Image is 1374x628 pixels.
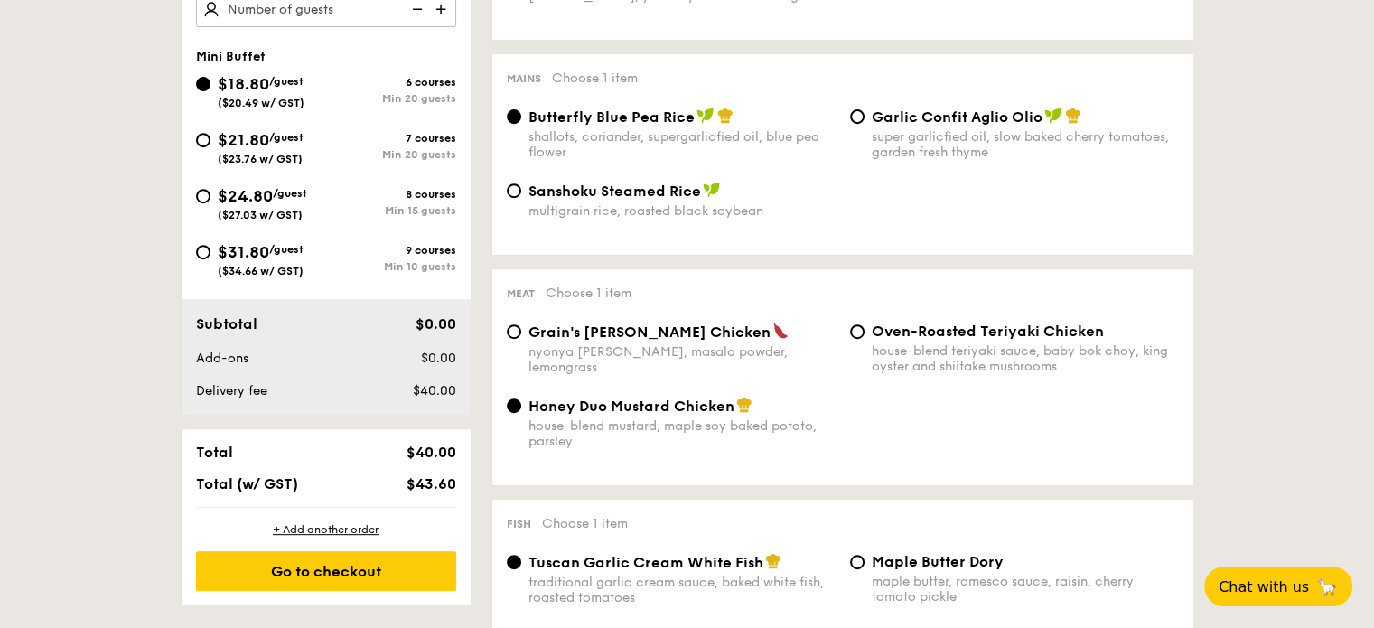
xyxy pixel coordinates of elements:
div: + Add another order [196,522,456,537]
input: $21.80/guest($23.76 w/ GST)7 coursesMin 20 guests [196,133,210,147]
button: Chat with us🦙 [1204,567,1352,606]
img: icon-chef-hat.a58ddaea.svg [765,553,781,569]
span: Total [196,444,233,461]
div: Min 20 guests [326,92,456,105]
span: $31.80 [218,242,269,262]
input: Honey Duo Mustard Chickenhouse-blend mustard, maple soy baked potato, parsley [507,398,521,413]
img: icon-chef-hat.a58ddaea.svg [717,108,734,124]
span: ($27.03 w/ GST) [218,209,303,221]
span: Maple Butter Dory [872,553,1004,570]
span: Garlic Confit Aglio Olio [872,108,1042,126]
div: 7 courses [326,132,456,145]
span: Delivery fee [196,383,267,398]
span: Mini Buffet [196,49,266,64]
input: Maple Butter Dorymaple butter, romesco sauce, raisin, cherry tomato pickle [850,555,865,569]
span: Subtotal [196,315,257,333]
img: icon-vegan.f8ff3823.svg [696,108,715,124]
span: Add-ons [196,351,248,366]
input: Sanshoku Steamed Ricemultigrain rice, roasted black soybean [507,183,521,198]
span: $24.80 [218,186,273,206]
img: icon-vegan.f8ff3823.svg [1044,108,1062,124]
div: maple butter, romesco sauce, raisin, cherry tomato pickle [872,574,1179,605]
div: traditional garlic cream sauce, baked white fish, roasted tomatoes [528,575,836,605]
div: 6 courses [326,76,456,89]
span: Tuscan Garlic Cream White Fish [528,554,763,571]
img: icon-vegan.f8ff3823.svg [703,182,721,198]
input: Butterfly Blue Pea Riceshallots, coriander, supergarlicfied oil, blue pea flower [507,109,521,124]
span: Grain's [PERSON_NAME] Chicken [528,323,771,341]
div: nyonya [PERSON_NAME], masala powder, lemongrass [528,344,836,375]
input: Oven-Roasted Teriyaki Chickenhouse-blend teriyaki sauce, baby bok choy, king oyster and shiitake ... [850,324,865,339]
input: Garlic Confit Aglio Oliosuper garlicfied oil, slow baked cherry tomatoes, garden fresh thyme [850,109,865,124]
span: /guest [269,243,304,256]
input: $24.80/guest($27.03 w/ GST)8 coursesMin 15 guests [196,189,210,203]
span: $40.00 [406,444,455,461]
div: shallots, coriander, supergarlicfied oil, blue pea flower [528,129,836,160]
div: house-blend mustard, maple soy baked potato, parsley [528,418,836,449]
div: 8 courses [326,188,456,201]
span: Total (w/ GST) [196,475,298,492]
span: Meat [507,287,535,300]
img: icon-chef-hat.a58ddaea.svg [1065,108,1081,124]
span: Mains [507,72,541,85]
span: Oven-Roasted Teriyaki Chicken [872,323,1104,340]
span: Honey Duo Mustard Chicken [528,398,734,415]
span: $21.80 [218,130,269,150]
input: $18.80/guest($20.49 w/ GST)6 coursesMin 20 guests [196,77,210,91]
span: ($23.76 w/ GST) [218,153,303,165]
span: Choose 1 item [546,286,631,301]
span: $0.00 [420,351,455,366]
span: 🦙 [1316,576,1338,597]
span: $18.80 [218,74,269,94]
div: house-blend teriyaki sauce, baby bok choy, king oyster and shiitake mushrooms [872,343,1179,374]
span: ($20.49 w/ GST) [218,97,304,109]
input: Grain's [PERSON_NAME] Chickennyonya [PERSON_NAME], masala powder, lemongrass [507,324,521,339]
span: $40.00 [412,383,455,398]
div: 9 courses [326,244,456,257]
span: Butterfly Blue Pea Rice [528,108,695,126]
span: /guest [269,75,304,88]
span: $43.60 [406,475,455,492]
span: Choose 1 item [542,516,628,531]
span: Sanshoku Steamed Rice [528,183,701,200]
div: Min 10 guests [326,260,456,273]
span: Chat with us [1219,578,1309,595]
div: Go to checkout [196,551,456,591]
input: Tuscan Garlic Cream White Fishtraditional garlic cream sauce, baked white fish, roasted tomatoes [507,555,521,569]
input: $31.80/guest($34.66 w/ GST)9 coursesMin 10 guests [196,245,210,259]
div: Min 20 guests [326,148,456,161]
img: icon-chef-hat.a58ddaea.svg [736,397,752,413]
span: /guest [273,187,307,200]
span: /guest [269,131,304,144]
span: $0.00 [415,315,455,333]
div: Min 15 guests [326,204,456,217]
span: ($34.66 w/ GST) [218,265,304,277]
span: Fish [507,518,531,530]
span: Choose 1 item [552,70,638,86]
div: multigrain rice, roasted black soybean [528,203,836,219]
div: super garlicfied oil, slow baked cherry tomatoes, garden fresh thyme [872,129,1179,160]
img: icon-spicy.37a8142b.svg [772,323,789,339]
